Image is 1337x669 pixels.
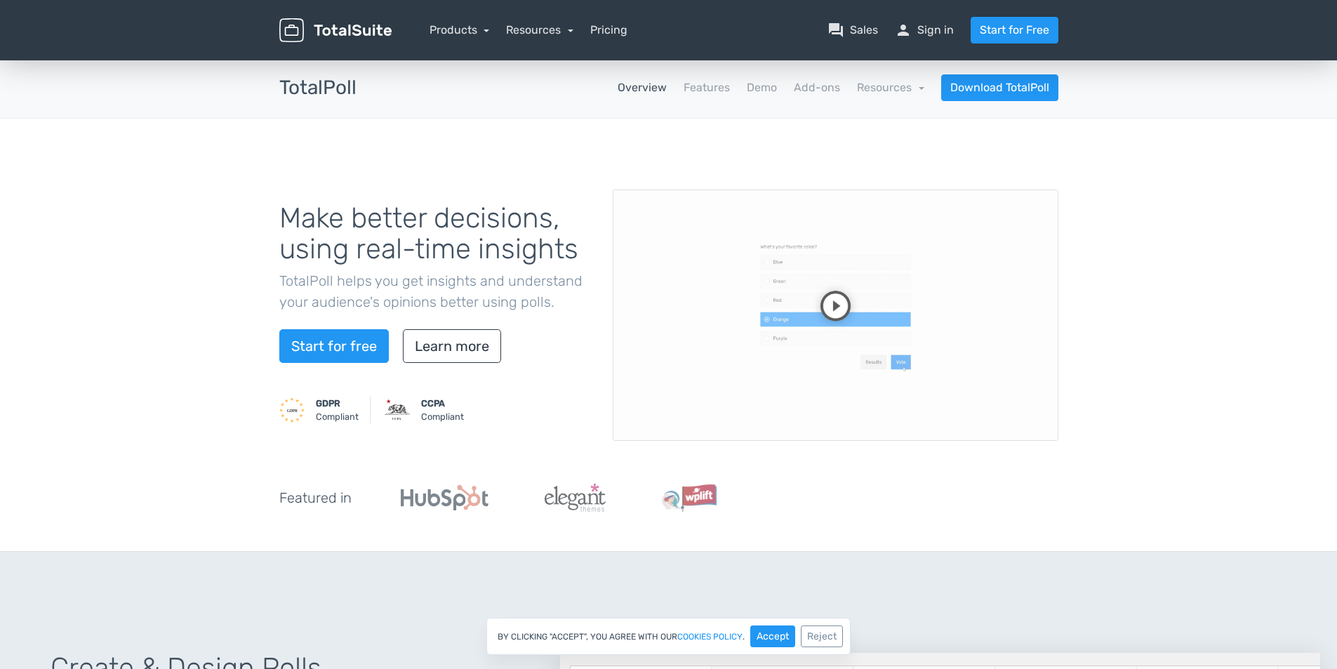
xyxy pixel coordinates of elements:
a: Add-ons [794,79,840,96]
img: WPLift [662,484,717,512]
small: Compliant [421,397,464,423]
a: Start for Free [971,17,1058,44]
h3: TotalPoll [279,77,357,99]
a: cookies policy [677,632,743,641]
strong: CCPA [421,398,445,409]
button: Accept [750,625,795,647]
img: TotalSuite for WordPress [279,18,392,43]
h1: Make better decisions, using real-time insights [279,203,592,265]
a: Resources [857,81,924,94]
span: person [895,22,912,39]
button: Reject [801,625,843,647]
span: question_answer [827,22,844,39]
a: Products [430,23,490,37]
img: Hubspot [401,485,488,510]
a: Demo [747,79,777,96]
a: Overview [618,79,667,96]
a: Learn more [403,329,501,363]
a: Features [684,79,730,96]
a: Resources [506,23,573,37]
a: Start for free [279,329,389,363]
div: By clicking "Accept", you agree with our . [486,618,851,655]
img: GDPR [279,397,305,423]
h5: Featured in [279,490,352,505]
img: CCPA [385,397,410,423]
a: question_answerSales [827,22,878,39]
img: ElegantThemes [545,484,606,512]
a: Download TotalPoll [941,74,1058,101]
a: personSign in [895,22,954,39]
p: TotalPoll helps you get insights and understand your audience's opinions better using polls. [279,270,592,312]
small: Compliant [316,397,359,423]
a: Pricing [590,22,627,39]
strong: GDPR [316,398,340,409]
